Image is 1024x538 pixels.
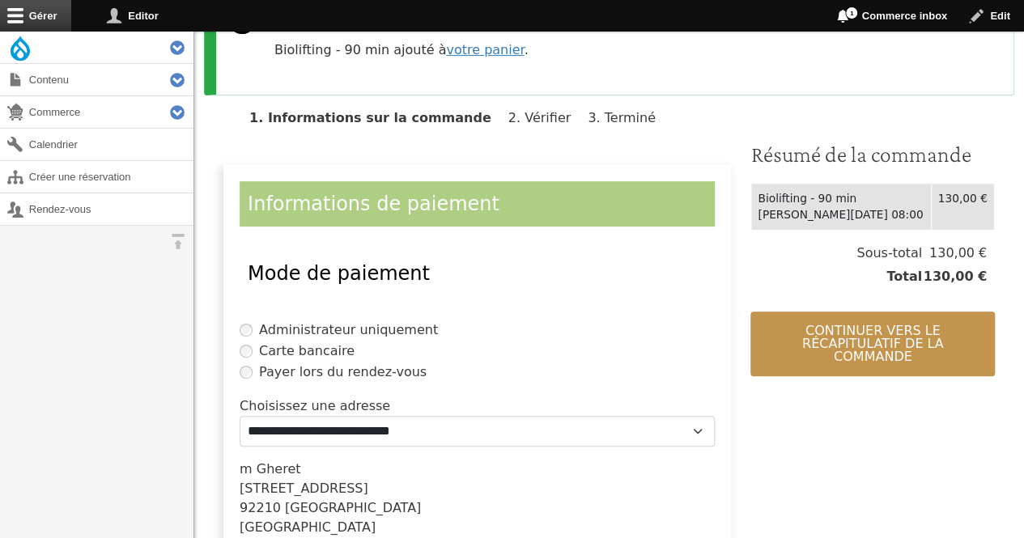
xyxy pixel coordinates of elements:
[240,481,368,496] span: [STREET_ADDRESS]
[248,262,430,285] span: Mode de paiement
[240,461,253,477] span: m
[856,244,922,263] span: Sous-total
[845,6,858,19] span: 1
[259,320,438,340] label: Administrateur uniquement
[240,396,390,416] label: Choisissez une adresse
[588,110,669,125] li: Terminé
[162,226,193,257] button: Orientation horizontale
[240,500,281,515] span: 92210
[931,183,994,230] td: 130,00 €
[240,519,376,535] span: [GEOGRAPHIC_DATA]
[259,341,355,361] label: Carte bancaire
[285,500,421,515] span: [GEOGRAPHIC_DATA]
[508,110,584,125] li: Vérifier
[249,110,504,125] li: Informations sur la commande
[259,362,427,382] label: Payer lors du rendez-vous
[750,311,995,376] button: Continuer vers le récapitulatif de la commande
[922,267,987,286] span: 130,00 €
[446,42,524,57] a: votre panier
[248,193,499,215] span: Informations de paiement
[758,208,923,221] time: [PERSON_NAME][DATE] 08:00
[922,244,987,263] span: 130,00 €
[257,461,301,477] span: Gheret
[758,190,924,207] div: Biolifting - 90 min
[886,267,922,286] span: Total
[750,141,995,168] h3: Résumé de la commande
